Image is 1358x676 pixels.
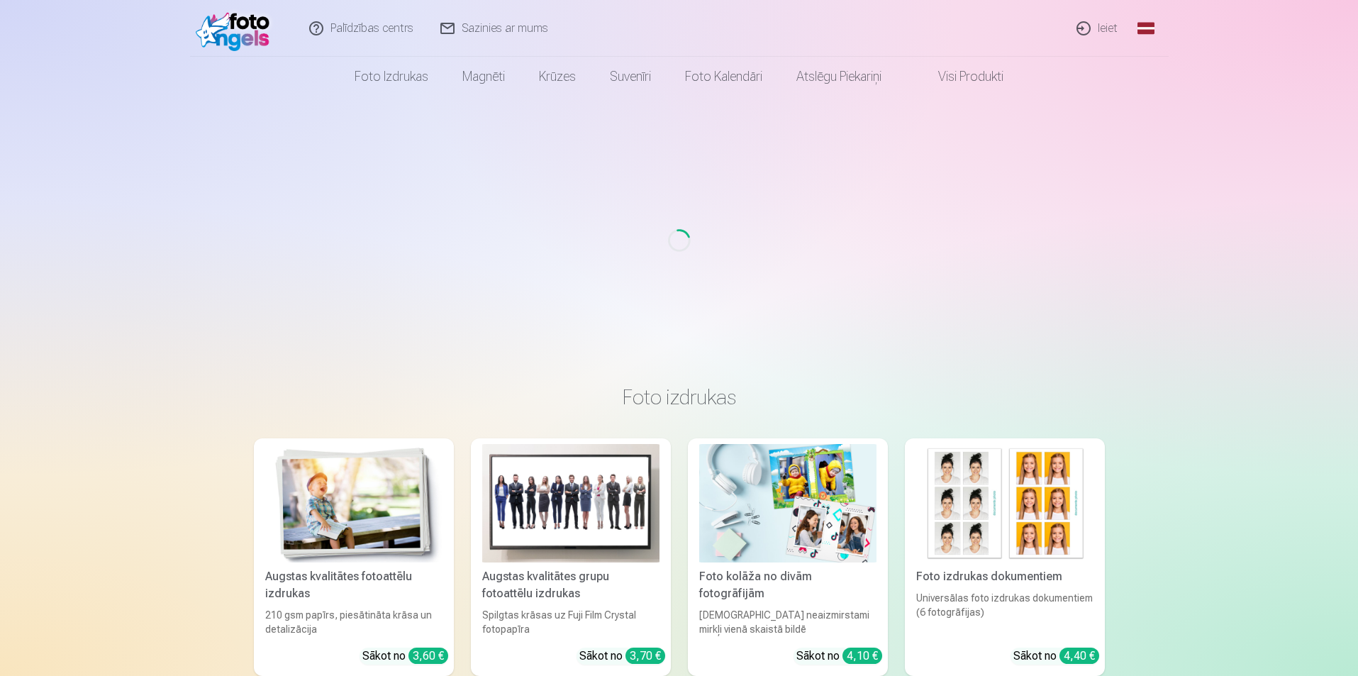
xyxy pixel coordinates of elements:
[522,57,593,96] a: Krūzes
[905,438,1105,676] a: Foto izdrukas dokumentiemFoto izdrukas dokumentiemUniversālas foto izdrukas dokumentiem (6 fotogr...
[911,591,1099,636] div: Universālas foto izdrukas dokumentiem (6 fotogrāfijas)
[1059,648,1099,664] div: 4,40 €
[694,568,882,602] div: Foto kolāža no divām fotogrāfijām
[482,444,659,563] img: Augstas kvalitātes grupu fotoattēlu izdrukas
[668,57,779,96] a: Foto kalendāri
[260,568,448,602] div: Augstas kvalitātes fotoattēlu izdrukas
[842,648,882,664] div: 4,10 €
[796,648,882,665] div: Sākot no
[688,438,888,676] a: Foto kolāža no divām fotogrāfijāmFoto kolāža no divām fotogrāfijām[DEMOGRAPHIC_DATA] neaizmirstam...
[779,57,898,96] a: Atslēgu piekariņi
[338,57,445,96] a: Foto izdrukas
[694,608,882,636] div: [DEMOGRAPHIC_DATA] neaizmirstami mirkļi vienā skaistā bildē
[265,444,443,563] img: Augstas kvalitātes fotoattēlu izdrukas
[196,6,277,51] img: /fa3
[1013,648,1099,665] div: Sākot no
[477,568,665,602] div: Augstas kvalitātes grupu fotoattēlu izdrukas
[625,648,665,664] div: 3,70 €
[579,648,665,665] div: Sākot no
[471,438,671,676] a: Augstas kvalitātes grupu fotoattēlu izdrukasAugstas kvalitātes grupu fotoattēlu izdrukasSpilgtas ...
[898,57,1020,96] a: Visi produkti
[260,608,448,636] div: 210 gsm papīrs, piesātināta krāsa un detalizācija
[916,444,1093,563] img: Foto izdrukas dokumentiem
[445,57,522,96] a: Magnēti
[593,57,668,96] a: Suvenīri
[699,444,876,563] img: Foto kolāža no divām fotogrāfijām
[265,384,1093,410] h3: Foto izdrukas
[362,648,448,665] div: Sākot no
[408,648,448,664] div: 3,60 €
[477,608,665,636] div: Spilgtas krāsas uz Fuji Film Crystal fotopapīra
[254,438,454,676] a: Augstas kvalitātes fotoattēlu izdrukasAugstas kvalitātes fotoattēlu izdrukas210 gsm papīrs, piesā...
[911,568,1099,585] div: Foto izdrukas dokumentiem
